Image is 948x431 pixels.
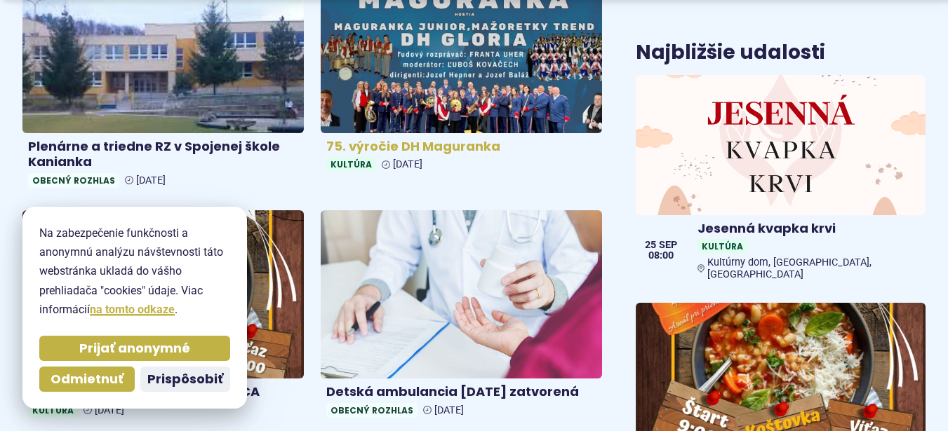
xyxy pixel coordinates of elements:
[636,42,825,64] h3: Najbližšie udalosti
[90,303,175,316] a: na tomto odkaze
[326,403,418,418] span: Obecný rozhlas
[326,139,596,155] h4: 75. výročie DH Maguranka
[22,210,304,423] a: Kanianska koštovka – FAZUĽOVICA Kultúra [DATE]
[147,371,223,388] span: Prispôsobiť
[140,367,230,392] button: Prispôsobiť
[51,371,123,388] span: Odmietnuť
[28,403,78,418] span: Kultúra
[95,404,124,416] span: [DATE]
[636,75,926,287] a: Jesenná kvapka krvi KultúraKultúrny dom, [GEOGRAPHIC_DATA], [GEOGRAPHIC_DATA] 25 sep 08:00
[39,336,230,361] button: Prijať anonymné
[28,139,298,170] h4: Plenárne a triedne RZ v Spojenej škole Kanianka
[645,251,677,261] span: 08:00
[39,224,230,319] p: Na zabezpečenie funkčnosti a anonymnú analýzu návštevnosti táto webstránka ukladá do vášho prehli...
[321,210,602,423] a: Detská ambulancia [DATE] zatvorená Obecný rozhlas [DATE]
[645,240,656,250] span: 25
[326,157,376,172] span: Kultúra
[136,175,166,186] span: [DATE]
[659,240,677,250] span: sep
[697,221,920,237] h4: Jesenná kvapka krvi
[28,173,119,188] span: Obecný rozhlas
[39,367,135,392] button: Odmietnuť
[707,256,920,280] span: Kultúrny dom, [GEOGRAPHIC_DATA], [GEOGRAPHIC_DATA]
[697,239,747,254] span: Kultúra
[393,158,422,170] span: [DATE]
[434,404,464,416] span: [DATE]
[79,341,190,357] span: Prijať anonymné
[326,384,596,400] h4: Detská ambulancia [DATE] zatvorená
